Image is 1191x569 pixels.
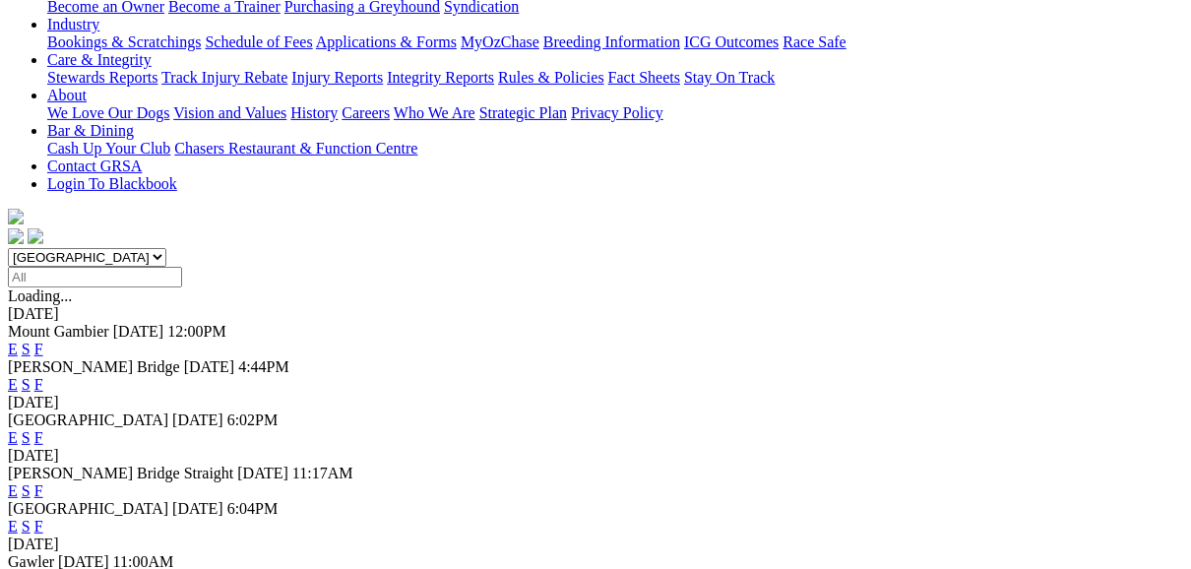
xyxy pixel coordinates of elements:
[8,411,168,428] span: [GEOGRAPHIC_DATA]
[47,87,87,103] a: About
[684,69,775,86] a: Stay On Track
[22,482,31,499] a: S
[172,411,223,428] span: [DATE]
[290,104,338,121] a: History
[174,140,417,157] a: Chasers Restaurant & Function Centre
[227,500,279,517] span: 6:04PM
[173,104,286,121] a: Vision and Values
[292,465,353,481] span: 11:17AM
[387,69,494,86] a: Integrity Reports
[47,122,134,139] a: Bar & Dining
[184,358,235,375] span: [DATE]
[34,341,43,357] a: F
[28,228,43,244] img: twitter.svg
[8,228,24,244] img: facebook.svg
[237,465,288,481] span: [DATE]
[22,376,31,393] a: S
[22,429,31,446] a: S
[47,69,157,86] a: Stewards Reports
[8,500,168,517] span: [GEOGRAPHIC_DATA]
[291,69,383,86] a: Injury Reports
[8,394,1183,411] div: [DATE]
[238,358,289,375] span: 4:44PM
[8,287,72,304] span: Loading...
[8,341,18,357] a: E
[47,140,170,157] a: Cash Up Your Club
[22,341,31,357] a: S
[8,323,109,340] span: Mount Gambier
[684,33,779,50] a: ICG Outcomes
[47,69,1183,87] div: Care & Integrity
[8,267,182,287] input: Select date
[8,358,180,375] span: [PERSON_NAME] Bridge
[47,104,169,121] a: We Love Our Dogs
[8,209,24,224] img: logo-grsa-white.png
[8,536,1183,553] div: [DATE]
[479,104,567,121] a: Strategic Plan
[8,447,1183,465] div: [DATE]
[47,51,152,68] a: Care & Integrity
[8,305,1183,323] div: [DATE]
[113,323,164,340] span: [DATE]
[167,323,226,340] span: 12:00PM
[22,518,31,535] a: S
[8,429,18,446] a: E
[47,33,201,50] a: Bookings & Scratchings
[394,104,475,121] a: Who We Are
[608,69,680,86] a: Fact Sheets
[498,69,604,86] a: Rules & Policies
[34,482,43,499] a: F
[8,376,18,393] a: E
[8,482,18,499] a: E
[47,104,1183,122] div: About
[342,104,390,121] a: Careers
[47,16,99,32] a: Industry
[783,33,846,50] a: Race Safe
[227,411,279,428] span: 6:02PM
[543,33,680,50] a: Breeding Information
[47,33,1183,51] div: Industry
[571,104,663,121] a: Privacy Policy
[34,429,43,446] a: F
[47,158,142,174] a: Contact GRSA
[47,175,177,192] a: Login To Blackbook
[172,500,223,517] span: [DATE]
[8,465,233,481] span: [PERSON_NAME] Bridge Straight
[8,518,18,535] a: E
[316,33,457,50] a: Applications & Forms
[34,376,43,393] a: F
[34,518,43,535] a: F
[161,69,287,86] a: Track Injury Rebate
[461,33,539,50] a: MyOzChase
[47,140,1183,158] div: Bar & Dining
[205,33,312,50] a: Schedule of Fees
